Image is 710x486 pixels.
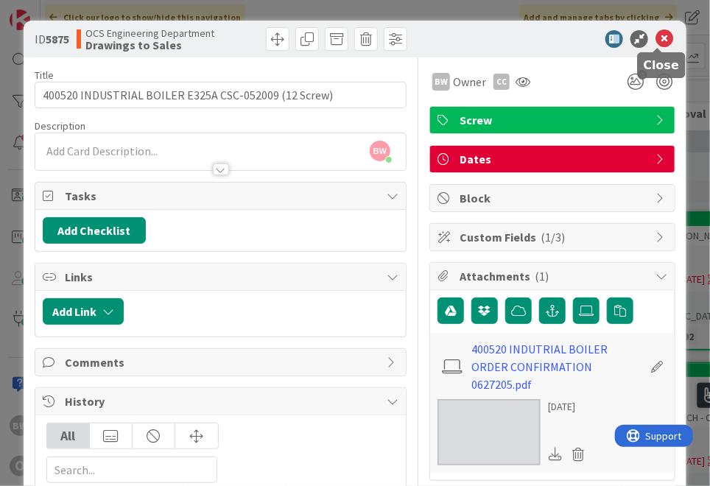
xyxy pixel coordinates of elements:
span: Support [31,2,67,20]
input: type card name here... [35,82,407,108]
div: All [47,423,90,448]
span: ID [35,30,69,48]
button: Add Checklist [43,217,146,244]
label: Title [35,68,54,82]
b: 5875 [46,32,69,46]
div: Download [548,445,564,464]
span: Attachments [460,267,648,285]
div: [DATE] [548,399,591,415]
b: Drawings to Sales [85,39,214,51]
span: History [65,392,379,410]
span: Description [35,119,85,133]
span: Owner [453,73,486,91]
div: BW [432,73,450,91]
div: CC [493,74,510,90]
button: Add Link [43,298,124,325]
span: ( 1 ) [535,269,549,283]
span: OCS Engineering Department [85,27,214,39]
span: Dates [460,150,648,168]
span: Links [65,268,379,286]
span: ( 1/3 ) [541,230,565,244]
input: Search... [46,457,217,483]
span: Tasks [65,187,379,205]
a: 400520 INDUTRIAL BOILER ORDER CONFIRMATION 0627205.pdf [471,340,642,393]
span: Custom Fields [460,228,648,246]
span: Block [460,189,648,207]
span: Screw [460,111,648,129]
span: BW [370,141,390,161]
h5: Close [644,58,680,72]
span: Comments [65,353,379,371]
